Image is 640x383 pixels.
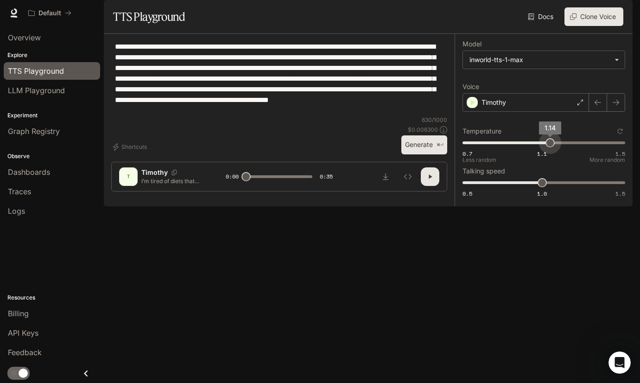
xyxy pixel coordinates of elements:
[463,150,472,158] span: 0.7
[545,124,556,132] span: 1.14
[376,167,395,186] button: Download audio
[608,351,631,374] iframe: Intercom live chat
[121,169,136,184] div: T
[141,168,168,177] p: Timothy
[463,168,505,174] p: Talking speed
[463,51,625,69] div: inworld-tts-1-max
[537,190,547,198] span: 1.0
[463,190,472,198] span: 0.5
[399,167,417,186] button: Inspect
[141,177,203,185] p: I’m tired of diets that make life miserable. One week it’s “eat nothing but soup,” the next it’s ...
[320,172,333,181] span: 0:35
[537,150,547,158] span: 1.1
[463,41,482,47] p: Model
[437,142,444,148] p: ⌘⏎
[463,83,479,90] p: Voice
[564,7,623,26] button: Clone Voice
[463,128,501,134] p: Temperature
[226,172,239,181] span: 0:00
[24,4,76,22] button: All workspaces
[615,190,625,198] span: 1.5
[469,55,610,64] div: inworld-tts-1-max
[526,7,557,26] a: Docs
[401,135,447,154] button: Generate⌘⏎
[615,150,625,158] span: 1.5
[38,9,61,17] p: Default
[482,98,506,107] p: Timothy
[589,157,625,163] p: More random
[168,170,181,175] button: Copy Voice ID
[111,140,151,154] button: Shortcuts
[113,7,185,26] h1: TTS Playground
[463,157,496,163] p: Less random
[615,126,625,136] button: Reset to default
